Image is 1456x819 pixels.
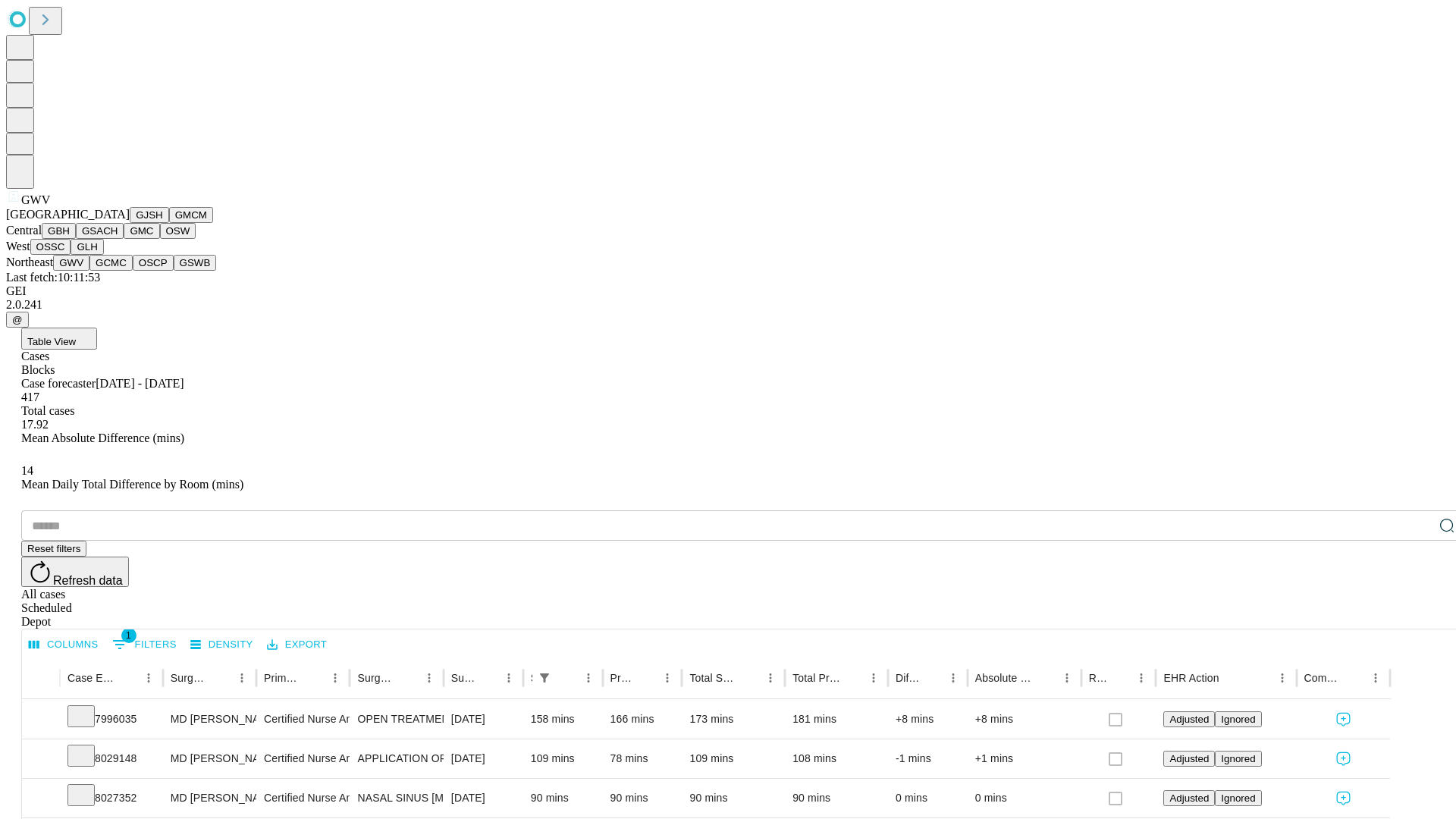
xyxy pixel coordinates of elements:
div: Total Scheduled Duration [689,672,737,684]
div: Difference [896,672,920,684]
button: GJSH [130,207,169,223]
div: Surgery Date [451,672,475,684]
div: [DATE] [451,779,516,817]
button: Adjusted [1163,790,1215,806]
div: 0 mins [975,779,1074,817]
button: GSWB [174,255,217,271]
div: 78 mins [610,739,675,778]
span: Mean Daily Total Difference by Room (mins) [21,478,243,491]
span: @ [12,314,23,325]
span: 17.92 [21,418,49,431]
button: Expand [30,746,52,773]
span: 14 [21,464,33,477]
button: Ignored [1215,711,1261,727]
div: Scheduled In Room Duration [531,672,532,684]
div: 8029148 [67,739,155,778]
button: Menu [1272,667,1293,689]
button: @ [6,312,29,328]
div: 158 mins [531,700,595,739]
span: Reset filters [27,543,80,554]
span: [GEOGRAPHIC_DATA] [6,208,130,221]
button: Show filters [534,667,555,689]
div: 90 mins [610,779,675,817]
button: Sort [1109,667,1131,689]
div: Certified Nurse Anesthetist [264,739,342,778]
button: GMCM [169,207,213,223]
button: Sort [210,667,231,689]
button: Menu [498,667,519,689]
button: Export [263,633,331,657]
div: 166 mins [610,700,675,739]
div: 2.0.241 [6,298,1450,312]
button: Menu [138,667,159,689]
button: Menu [760,667,781,689]
button: GBH [42,223,76,239]
div: 1 active filter [534,667,555,689]
div: 0 mins [896,779,960,817]
button: Menu [1365,667,1386,689]
button: Sort [739,667,760,689]
button: GLH [71,239,103,255]
div: Total Predicted Duration [792,672,840,684]
div: -1 mins [896,739,960,778]
button: Sort [303,667,325,689]
div: Surgery Name [357,672,395,684]
div: +8 mins [896,700,960,739]
button: Sort [1221,667,1242,689]
div: Certified Nurse Anesthetist [264,700,342,739]
div: MD [PERSON_NAME] [PERSON_NAME] Md [171,739,249,778]
button: GWV [53,255,89,271]
button: Sort [635,667,657,689]
button: Select columns [25,633,102,657]
button: Sort [921,667,943,689]
button: Menu [419,667,440,689]
div: [DATE] [451,700,516,739]
button: GCMC [89,255,133,271]
div: 7996035 [67,700,155,739]
div: Absolute Difference [975,672,1034,684]
div: Predicted In Room Duration [610,672,635,684]
div: Case Epic Id [67,672,115,684]
span: Ignored [1221,753,1255,764]
span: Ignored [1221,792,1255,804]
button: Menu [943,667,964,689]
button: Sort [1344,667,1365,689]
div: OPEN TREATMENT OF TARSOMETATARSAL [MEDICAL_DATA] [357,700,435,739]
button: Table View [21,328,97,350]
span: [DATE] - [DATE] [96,377,184,390]
div: +1 mins [975,739,1074,778]
span: Case forecaster [21,377,96,390]
div: APPLICATION OF EXTERNAL FIXATOR MULTIPLANE ILLIZAROV TYPE [357,739,435,778]
div: Resolved in EHR [1089,672,1109,684]
div: Certified Nurse Anesthetist [264,779,342,817]
button: Show filters [108,632,180,657]
div: GEI [6,284,1450,298]
button: Sort [477,667,498,689]
span: Adjusted [1169,753,1209,764]
button: Menu [231,667,253,689]
button: Expand [30,786,52,812]
div: 109 mins [689,739,777,778]
button: Expand [30,707,52,733]
span: Last fetch: 10:11:53 [6,271,100,284]
div: EHR Action [1163,672,1219,684]
button: Reset filters [21,541,86,557]
button: Menu [325,667,346,689]
span: Ignored [1221,714,1255,725]
div: MD [PERSON_NAME] [PERSON_NAME] [171,779,249,817]
div: +8 mins [975,700,1074,739]
button: Menu [1056,667,1078,689]
button: Sort [397,667,419,689]
button: Menu [863,667,884,689]
span: West [6,240,30,253]
div: Primary Service [264,672,302,684]
div: 173 mins [689,700,777,739]
button: Sort [1035,667,1056,689]
span: Central [6,224,42,237]
div: 90 mins [792,779,880,817]
span: Adjusted [1169,792,1209,804]
span: Mean Absolute Difference (mins) [21,431,184,444]
button: Sort [842,667,863,689]
span: Northeast [6,256,53,268]
span: Table View [27,336,76,347]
